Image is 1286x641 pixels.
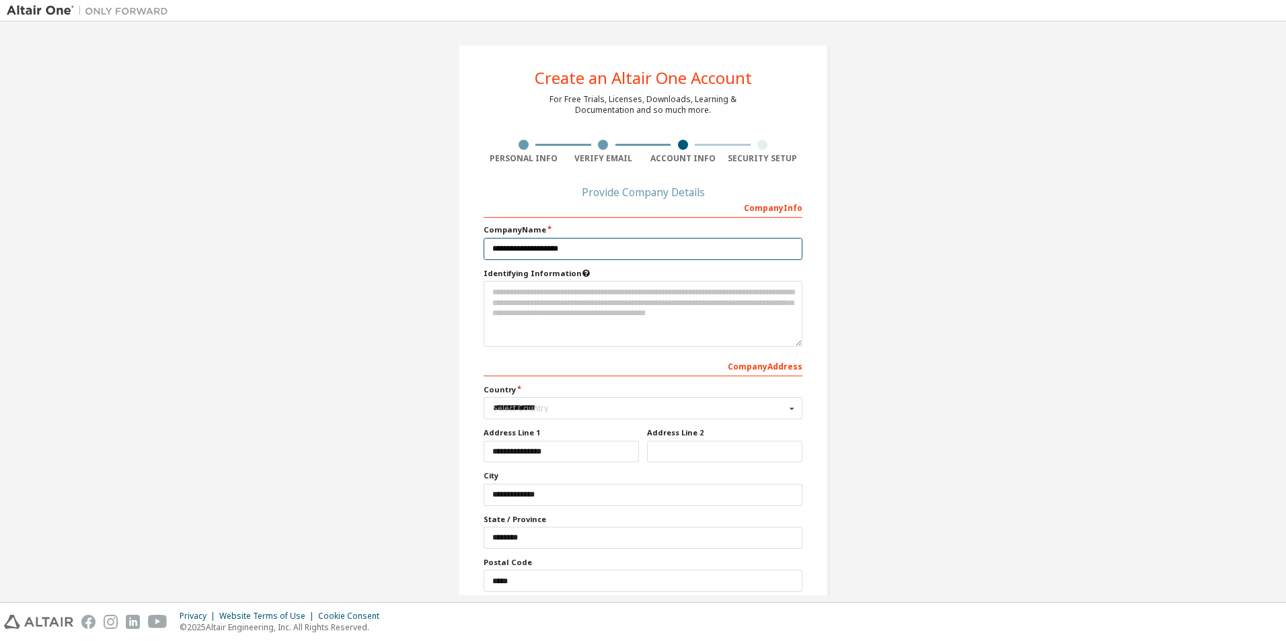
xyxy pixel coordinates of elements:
[4,615,73,629] img: altair_logo.svg
[484,514,802,525] label: State / Province
[643,153,723,164] div: Account Info
[535,70,752,86] div: Create an Altair One Account
[484,224,802,235] label: Company Name
[81,615,96,629] img: facebook.svg
[484,153,564,164] div: Personal Info
[550,94,736,116] div: For Free Trials, Licenses, Downloads, Learning & Documentation and so much more.
[126,615,140,629] img: linkedin.svg
[723,153,803,164] div: Security Setup
[484,384,802,395] label: Country
[493,404,786,413] div: Select Country
[564,153,644,164] div: Verify Email
[484,427,639,438] label: Address Line 1
[484,196,802,218] div: Company Info
[219,611,318,622] div: Website Terms of Use
[484,268,802,279] label: Please provide any information that will help our support team identify your company. Email and n...
[484,355,802,376] div: Company Address
[148,615,167,629] img: youtube.svg
[7,4,175,17] img: Altair One
[484,470,802,481] label: City
[180,622,387,633] p: © 2025 Altair Engineering, Inc. All Rights Reserved.
[484,188,802,196] div: Provide Company Details
[484,557,802,568] label: Postal Code
[647,427,802,438] label: Address Line 2
[180,611,219,622] div: Privacy
[318,611,387,622] div: Cookie Consent
[104,615,118,629] img: instagram.svg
